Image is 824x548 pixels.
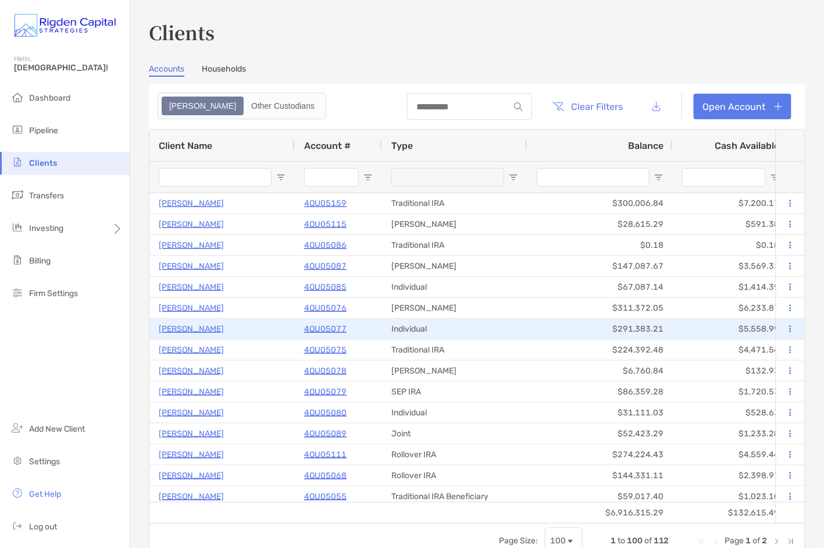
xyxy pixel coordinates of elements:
[29,256,51,266] span: Billing
[527,340,673,360] div: $224,392.48
[159,405,224,420] p: [PERSON_NAME]
[159,322,224,336] p: [PERSON_NAME]
[544,94,632,119] button: Clear Filters
[382,319,527,339] div: Individual
[202,64,246,77] a: Households
[673,340,789,360] div: $4,471.54
[673,486,789,507] div: $1,023.10
[10,486,24,500] img: get-help icon
[29,489,61,499] span: Get Help
[304,426,347,441] p: 4QU05089
[772,537,782,546] div: Next Page
[673,256,789,276] div: $3,569.31
[10,253,24,267] img: billing icon
[159,364,224,378] a: [PERSON_NAME]
[382,235,527,255] div: Traditional IRA
[725,536,744,546] span: Page
[391,140,413,151] span: Type
[304,238,347,252] a: 4QU05086
[771,173,780,182] button: Open Filter Menu
[159,385,224,399] a: [PERSON_NAME]
[29,191,64,201] span: Transfers
[514,102,523,111] img: input icon
[159,489,224,504] a: [PERSON_NAME]
[527,403,673,423] div: $31,111.03
[29,522,57,532] span: Log out
[499,536,538,546] div: Page Size:
[654,536,669,546] span: 112
[159,259,224,273] a: [PERSON_NAME]
[527,214,673,234] div: $28,615.29
[304,140,351,151] span: Account #
[10,220,24,234] img: investing icon
[29,126,58,136] span: Pipeline
[304,280,347,294] a: 4QU05085
[527,503,673,523] div: $6,916,315.29
[527,382,673,402] div: $86,359.28
[159,301,224,315] a: [PERSON_NAME]
[509,173,518,182] button: Open Filter Menu
[159,343,224,357] a: [PERSON_NAME]
[10,454,24,468] img: settings icon
[715,140,780,151] span: Cash Available
[762,536,768,546] span: 2
[673,403,789,423] div: $528.63
[382,256,527,276] div: [PERSON_NAME]
[29,424,85,434] span: Add New Client
[159,196,224,211] p: [PERSON_NAME]
[14,5,116,47] img: Zoe Logo
[527,424,673,444] div: $52,423.29
[673,424,789,444] div: $1,233.28
[618,536,625,546] span: to
[304,259,347,273] a: 4QU05087
[673,298,789,318] div: $6,233.87
[746,536,751,546] span: 1
[304,217,347,232] a: 4QU05115
[673,193,789,213] div: $7,200.17
[304,405,347,420] a: 4QU05080
[537,168,650,187] input: Balance Filter Input
[527,256,673,276] div: $147,087.67
[159,217,224,232] a: [PERSON_NAME]
[304,343,347,357] a: 4QU05075
[159,168,272,187] input: Client Name Filter Input
[29,93,70,103] span: Dashboard
[159,238,224,252] p: [PERSON_NAME]
[159,280,224,294] a: [PERSON_NAME]
[304,196,347,211] a: 4QU05159
[382,298,527,318] div: [PERSON_NAME]
[673,382,789,402] div: $1,720.53
[673,277,789,297] div: $1,414.39
[304,468,347,483] a: 4QU05068
[304,385,347,399] a: 4QU05079
[159,426,224,441] p: [PERSON_NAME]
[694,94,791,119] a: Open Account
[382,214,527,234] div: [PERSON_NAME]
[711,537,720,546] div: Previous Page
[159,468,224,483] a: [PERSON_NAME]
[159,447,224,462] a: [PERSON_NAME]
[158,92,326,119] div: segmented control
[673,235,789,255] div: $0.18
[382,424,527,444] div: Joint
[304,447,347,462] a: 4QU05111
[673,319,789,339] div: $5,558.99
[527,486,673,507] div: $59,017.40
[304,301,347,315] p: 4QU05076
[527,193,673,213] div: $300,006.84
[245,98,321,114] div: Other Custodians
[29,457,60,467] span: Settings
